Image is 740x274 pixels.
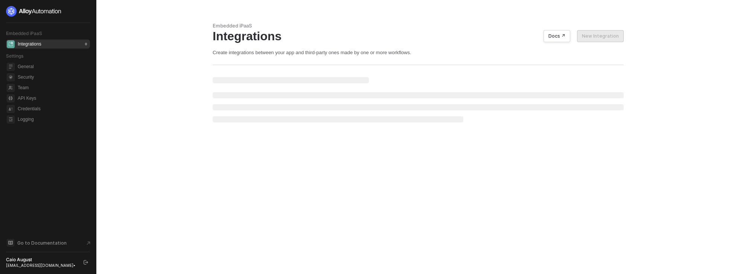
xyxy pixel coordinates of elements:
span: integrations [7,40,15,48]
span: document-arrow [85,239,92,247]
button: Docs ↗ [544,30,570,42]
div: Docs ↗ [548,33,565,39]
span: security [7,73,15,81]
div: Integrations [18,41,41,47]
span: API Keys [18,94,88,103]
button: New Integration [577,30,624,42]
div: Caio August [6,257,77,263]
div: Embedded iPaaS [213,23,624,29]
span: Settings [6,53,23,59]
span: team [7,84,15,92]
span: Team [18,83,88,92]
span: Embedded iPaaS [6,30,42,36]
span: credentials [7,105,15,113]
span: api-key [7,94,15,102]
a: Knowledge Base [6,238,90,247]
span: General [18,62,88,71]
span: Security [18,73,88,82]
span: logout [84,260,88,265]
div: [EMAIL_ADDRESS][DOMAIN_NAME] • [6,263,77,268]
img: logo [6,6,62,17]
span: general [7,63,15,71]
span: Logging [18,115,88,124]
a: logo [6,6,90,17]
span: logging [7,116,15,123]
div: Create integrations between your app and third-party ones made by one or more workflows. [213,49,624,56]
div: 0 [84,41,88,47]
span: documentation [7,239,14,247]
span: Go to Documentation [17,240,67,246]
span: Credentials [18,104,88,113]
div: Integrations [213,29,624,43]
